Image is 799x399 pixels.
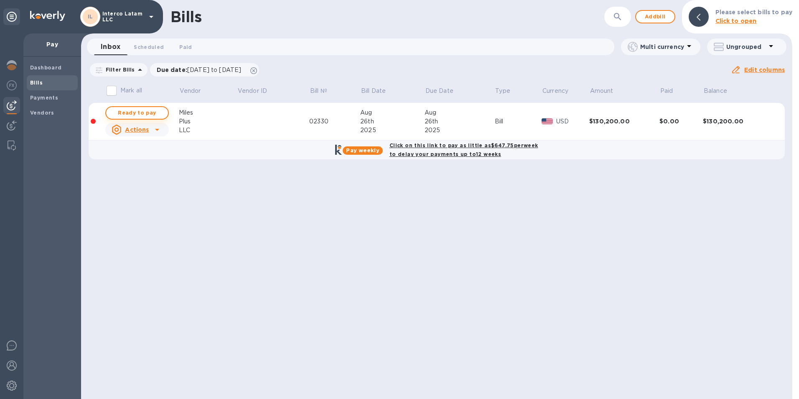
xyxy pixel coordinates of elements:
[105,106,169,120] button: Ready to pay
[113,108,161,118] span: Ready to pay
[30,64,62,71] b: Dashboard
[170,8,201,26] h1: Bills
[660,87,673,95] p: Paid
[495,117,542,126] div: Bill
[703,117,773,125] div: $130,200.00
[425,126,495,135] div: 2025
[120,86,142,95] p: Mark all
[590,87,613,95] p: Amount
[30,95,58,101] b: Payments
[542,118,553,124] img: USD
[635,10,675,23] button: Addbill
[659,117,703,125] div: $0.00
[3,8,20,25] div: Unpin categories
[360,117,425,126] div: 26th
[7,80,17,90] img: Foreign exchange
[495,87,510,95] p: Type
[704,87,738,95] span: Balance
[640,43,684,51] p: Multi currency
[643,12,668,22] span: Add bill
[179,108,237,117] div: Miles
[660,87,684,95] span: Paid
[238,87,278,95] span: Vendor ID
[179,43,192,51] span: Paid
[150,63,260,77] div: Due date:[DATE] to [DATE]
[102,66,135,73] p: Filter Bills
[425,117,495,126] div: 26th
[542,87,568,95] p: Currency
[125,126,149,133] u: Actions
[101,41,120,53] span: Inbox
[360,108,425,117] div: Aug
[180,87,201,95] p: Vendor
[744,66,785,73] u: Edit columns
[425,87,453,95] p: Due Date
[179,126,237,135] div: LLC
[361,87,386,95] p: Bill Date
[238,87,267,95] p: Vendor ID
[180,87,212,95] span: Vendor
[589,117,659,125] div: $130,200.00
[389,142,538,157] b: Click on this link to pay as little as $647.75 per week to delay your payments up to 12 weeks
[30,40,74,49] p: Pay
[715,18,757,24] b: Click to open
[30,110,54,116] b: Vendors
[704,87,727,95] p: Balance
[30,11,65,21] img: Logo
[425,108,495,117] div: Aug
[346,147,379,153] b: Pay weekly
[495,87,521,95] span: Type
[715,9,792,15] b: Please select bills to pay
[556,117,589,126] p: USD
[425,87,464,95] span: Due Date
[310,87,338,95] span: Bill №
[187,66,241,73] span: [DATE] to [DATE]
[102,11,144,23] p: Interco Latam LLC
[310,87,327,95] p: Bill №
[309,117,360,126] div: 02330
[88,13,93,20] b: IL
[179,117,237,126] div: Plus
[360,126,425,135] div: 2025
[134,43,164,51] span: Scheduled
[361,87,397,95] span: Bill Date
[157,66,246,74] p: Due date :
[726,43,766,51] p: Ungrouped
[30,79,43,86] b: Bills
[590,87,624,95] span: Amount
